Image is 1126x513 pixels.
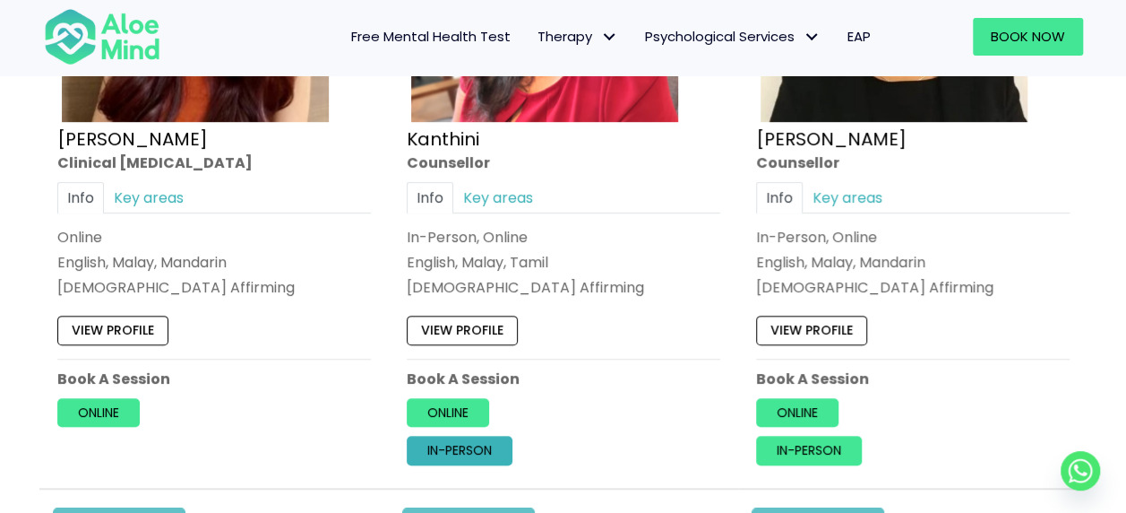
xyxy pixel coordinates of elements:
span: Book Now [991,27,1065,46]
div: Counsellor [756,152,1070,173]
p: Book A Session [407,369,720,389]
a: Kanthini [407,126,479,152]
span: Free Mental Health Test [351,27,511,46]
a: In-person [407,437,512,465]
div: In-Person, Online [756,227,1070,248]
p: English, Malay, Tamil [407,252,720,273]
span: Psychological Services: submenu [799,24,825,50]
a: Free Mental Health Test [338,18,524,56]
a: View profile [756,317,867,345]
div: Clinical [MEDICAL_DATA] [57,152,371,173]
p: Book A Session [57,369,371,389]
div: [DEMOGRAPHIC_DATA] Affirming [756,278,1070,299]
a: Info [756,182,803,213]
a: [PERSON_NAME] [756,126,907,152]
a: Whatsapp [1061,451,1100,491]
p: English, Malay, Mandarin [57,252,371,273]
nav: Menu [184,18,884,56]
p: English, Malay, Mandarin [756,252,1070,273]
a: Online [57,398,140,427]
a: Book Now [973,18,1083,56]
p: Book A Session [756,369,1070,389]
img: Aloe mind Logo [44,7,160,66]
span: Psychological Services [645,27,821,46]
a: Online [756,398,838,427]
a: Key areas [453,182,543,213]
div: [DEMOGRAPHIC_DATA] Affirming [57,278,371,299]
a: [PERSON_NAME] [57,126,208,152]
a: TherapyTherapy: submenu [524,18,632,56]
span: EAP [847,27,871,46]
a: Key areas [104,182,193,213]
a: EAP [834,18,884,56]
div: Counsellor [407,152,720,173]
a: View profile [57,317,168,345]
span: Therapy [537,27,618,46]
a: Key areas [803,182,892,213]
a: Online [407,398,489,427]
a: Psychological ServicesPsychological Services: submenu [632,18,834,56]
div: [DEMOGRAPHIC_DATA] Affirming [407,278,720,299]
a: Info [57,182,104,213]
div: In-Person, Online [407,227,720,248]
a: Info [407,182,453,213]
div: Online [57,227,371,248]
a: In-person [756,437,862,465]
a: View profile [407,317,518,345]
span: Therapy: submenu [597,24,623,50]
